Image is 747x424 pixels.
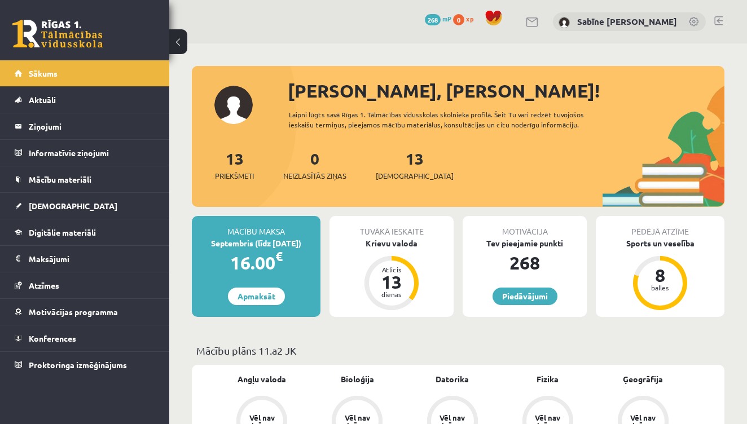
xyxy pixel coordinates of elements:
div: 13 [375,273,408,291]
div: Krievu valoda [329,237,454,249]
div: Tev pieejamie punkti [463,237,587,249]
span: Atzīmes [29,280,59,290]
div: dienas [375,291,408,298]
div: [PERSON_NAME], [PERSON_NAME]! [288,77,724,104]
span: 268 [425,14,441,25]
span: mP [442,14,451,23]
a: Fizika [537,373,559,385]
a: Aktuāli [15,87,155,113]
div: 8 [643,266,677,284]
a: Sākums [15,60,155,86]
p: Mācību plāns 11.a2 JK [196,343,720,358]
legend: Maksājumi [29,246,155,272]
div: Atlicis [375,266,408,273]
a: Apmaksāt [228,288,285,305]
legend: Informatīvie ziņojumi [29,140,155,166]
a: 268 mP [425,14,451,23]
a: Piedāvājumi [493,288,557,305]
legend: Ziņojumi [29,113,155,139]
a: Motivācijas programma [15,299,155,325]
a: Rīgas 1. Tālmācības vidusskola [12,20,103,48]
a: Digitālie materiāli [15,219,155,245]
span: Konferences [29,333,76,343]
span: € [275,248,283,264]
div: Laipni lūgts savā Rīgas 1. Tālmācības vidusskolas skolnieka profilā. Šeit Tu vari redzēt tuvojošo... [289,109,608,130]
span: Sākums [29,68,58,78]
a: Ģeogrāfija [623,373,663,385]
span: [DEMOGRAPHIC_DATA] [376,170,454,182]
div: 268 [463,249,587,276]
span: xp [466,14,473,23]
img: Sabīne Tīna Tomane [559,17,570,28]
span: Neizlasītās ziņas [283,170,346,182]
div: Mācību maksa [192,216,320,237]
a: [DEMOGRAPHIC_DATA] [15,193,155,219]
a: Sabīne [PERSON_NAME] [577,16,677,27]
span: [DEMOGRAPHIC_DATA] [29,201,117,211]
span: Aktuāli [29,95,56,105]
span: Proktoringa izmēģinājums [29,360,127,370]
div: Pēdējā atzīme [596,216,724,237]
span: Priekšmeti [215,170,254,182]
a: 13[DEMOGRAPHIC_DATA] [376,148,454,182]
a: Sports un veselība 8 balles [596,237,724,312]
a: 0Neizlasītās ziņas [283,148,346,182]
a: Ziņojumi [15,113,155,139]
a: Krievu valoda Atlicis 13 dienas [329,237,454,312]
div: Motivācija [463,216,587,237]
a: Maksājumi [15,246,155,272]
div: balles [643,284,677,291]
a: 0 xp [453,14,479,23]
span: 0 [453,14,464,25]
a: Proktoringa izmēģinājums [15,352,155,378]
a: 13Priekšmeti [215,148,254,182]
div: Septembris (līdz [DATE]) [192,237,320,249]
a: Datorika [436,373,469,385]
a: Konferences [15,325,155,351]
a: Informatīvie ziņojumi [15,140,155,166]
a: Atzīmes [15,272,155,298]
a: Bioloģija [341,373,374,385]
div: 16.00 [192,249,320,276]
a: Mācību materiāli [15,166,155,192]
span: Mācību materiāli [29,174,91,184]
div: Tuvākā ieskaite [329,216,454,237]
a: Angļu valoda [238,373,286,385]
span: Motivācijas programma [29,307,118,317]
div: Sports un veselība [596,237,724,249]
span: Digitālie materiāli [29,227,96,237]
